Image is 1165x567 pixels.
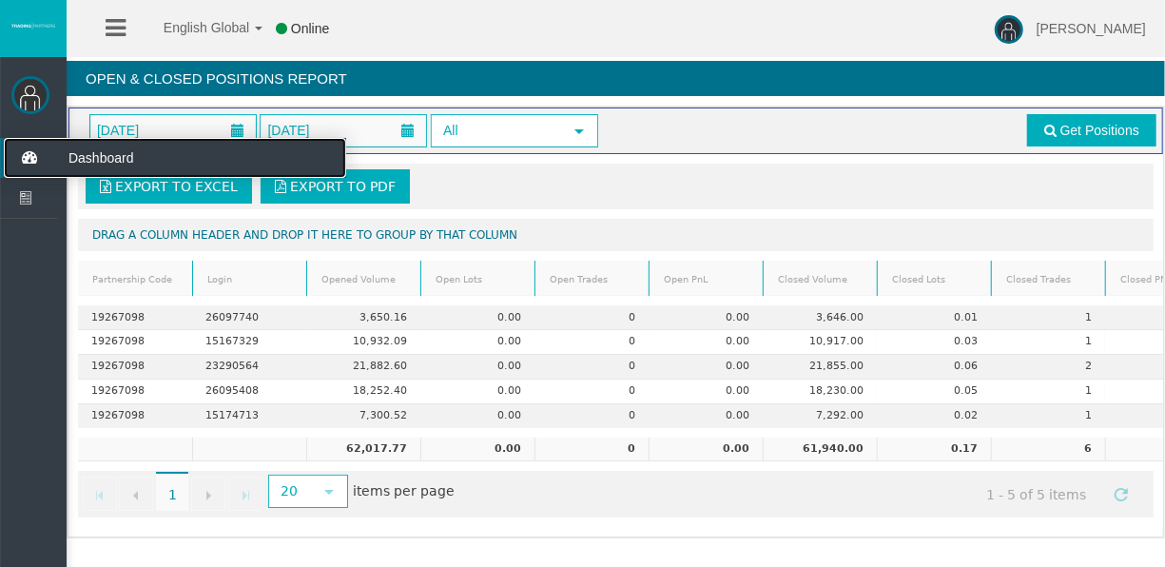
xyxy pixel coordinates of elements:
a: Go to the first page [83,477,117,511]
td: 0 [534,330,649,355]
span: Refresh [1114,487,1129,502]
span: 20 [270,477,311,506]
div: Drag a column header and drop it here to group by that column [78,219,1154,251]
img: logo.svg [10,22,57,29]
a: Dashboard [4,138,346,178]
span: All [433,116,562,146]
td: 0.00 [420,380,534,404]
a: Open Trades [538,266,647,292]
td: 0.00 [420,438,534,462]
td: 15167329 [192,330,306,355]
td: 0.02 [877,404,991,428]
span: [DATE] [262,117,315,144]
span: select [321,484,337,499]
td: 0 [534,305,649,330]
td: 0.00 [649,355,763,380]
span: Get Positions [1060,123,1139,138]
td: 0 [534,355,649,380]
a: Closed Volume [767,266,875,292]
td: 10,932.09 [306,330,420,355]
td: 0.06 [877,355,991,380]
td: 0.00 [649,330,763,355]
span: English Global [139,20,249,35]
a: Go to the last page [228,477,262,511]
td: 62,017.77 [306,438,420,462]
td: 21,882.60 [306,355,420,380]
img: user-image [995,15,1023,44]
td: 0.00 [649,404,763,428]
span: Go to the previous page [128,488,144,503]
td: 18,230.00 [763,380,877,404]
a: Login [196,266,304,292]
td: 0.01 [877,305,991,330]
span: Go to the first page [92,488,107,503]
td: 19267098 [78,380,192,404]
td: 6 [991,438,1105,462]
td: 0.00 [420,330,534,355]
td: 3,650.16 [306,305,420,330]
td: 3,646.00 [763,305,877,330]
h4: Open & Closed Positions Report [67,61,1165,96]
a: Open PnL [652,266,761,292]
span: Go to the next page [201,488,216,503]
a: Closed Trades [995,266,1103,292]
td: 1 [991,404,1105,428]
td: 10,917.00 [763,330,877,355]
td: 0.00 [420,355,534,380]
td: 0 [534,404,649,428]
td: 7,300.52 [306,404,420,428]
td: 21,855.00 [763,355,877,380]
td: 0.00 [649,438,763,462]
td: 19267098 [78,305,192,330]
span: [PERSON_NAME] [1037,21,1146,36]
a: Refresh [1105,477,1137,509]
span: [DATE] [91,117,145,144]
a: Opened Volume [310,266,418,292]
span: Go to the last page [238,488,253,503]
a: Export to Excel [86,169,252,204]
td: 26095408 [192,380,306,404]
td: 1 [991,380,1105,404]
span: 1 [156,472,188,512]
a: Export to PDF [261,169,410,204]
td: 1 [991,330,1105,355]
td: 0.00 [420,305,534,330]
a: Closed Lots [881,266,989,292]
td: 0 [534,380,649,404]
td: 19267098 [78,330,192,355]
td: 2 [991,355,1105,380]
td: 0.00 [649,305,763,330]
span: Dashboard [54,138,241,178]
td: 15174713 [192,404,306,428]
a: Go to the previous page [119,477,153,511]
td: 26097740 [192,305,306,330]
td: 0.05 [877,380,991,404]
td: 7,292.00 [763,404,877,428]
td: 19267098 [78,404,192,428]
a: Open Lots [424,266,533,292]
td: 0 [534,438,649,462]
span: Online [291,21,329,36]
td: 61,940.00 [763,438,877,462]
span: Export to PDF [290,179,396,194]
span: select [572,124,587,139]
td: 23290564 [192,355,306,380]
td: 0.00 [420,404,534,428]
td: 19267098 [78,355,192,380]
td: 0.00 [649,380,763,404]
td: 18,252.40 [306,380,420,404]
a: Partnership Code [81,266,190,292]
td: 0.03 [877,330,991,355]
span: items per page [263,477,455,508]
span: 1 - 5 of 5 items [969,477,1104,512]
span: Export to Excel [115,179,238,194]
td: 1 [991,305,1105,330]
td: 0.17 [877,438,991,462]
a: Go to the next page [191,477,225,511]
